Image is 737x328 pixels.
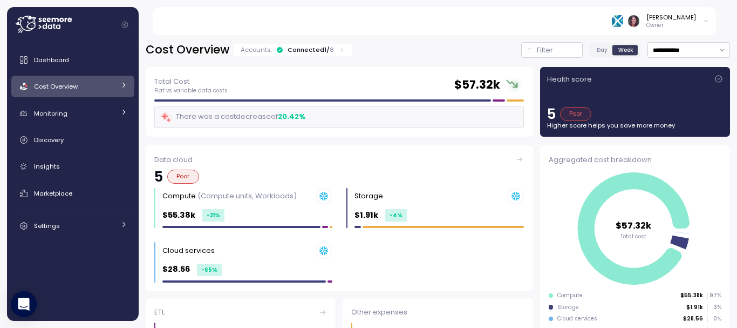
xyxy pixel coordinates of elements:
span: Dashboard [34,56,69,64]
p: (Compute units, Workloads) [197,191,297,201]
div: Data cloud [154,155,524,165]
p: Owner [646,22,696,29]
div: [PERSON_NAME] [646,13,696,22]
h2: $ 57.32k [454,77,500,93]
div: -65 % [197,264,222,276]
div: Compute [557,292,583,299]
p: Health score [547,74,592,85]
p: $55.38k [162,209,195,222]
p: Flat vs variable data costs [154,87,228,95]
div: Cloud services [557,315,597,323]
p: Higher score helps you save more money [547,121,723,130]
p: 8 [330,45,334,54]
div: Connected 1 / [288,45,334,54]
span: Day [597,46,608,54]
p: $1.91k [354,209,378,222]
div: 20.42 % [278,111,305,122]
p: $28.56 [162,263,190,276]
span: Week [618,46,633,54]
tspan: $57.32k [616,219,652,231]
p: $55.38k [680,292,703,299]
p: $28.56 [683,315,703,323]
div: Poor [560,107,592,121]
div: Poor [167,170,199,184]
button: Filter [521,42,583,58]
span: Insights [34,162,60,171]
div: Accounts:Connected1/8 [234,44,352,56]
p: 97 % [708,292,721,299]
tspan: Total cost [620,232,646,239]
a: Cost Overview [11,76,134,97]
img: ACg8ocLDuIZlR5f2kIgtapDwVC7yp445s3OgbrQTIAV7qYj8P05r5pI=s96-c [628,15,639,26]
a: Insights [11,156,134,178]
p: 3 % [708,304,721,311]
div: Cloud services [162,245,215,256]
a: Dashboard [11,49,134,71]
span: Marketplace [34,189,72,198]
a: Settings [11,215,134,237]
p: 5 [154,170,163,184]
img: 68bfcb35cd6837274e8268f7.PNG [612,15,623,26]
a: Marketplace [11,183,134,204]
span: Cost Overview [34,82,78,91]
h2: Cost Overview [146,42,229,58]
p: Accounts: [241,45,272,54]
div: There was a cost decrease of [160,111,305,123]
p: Filter [537,45,553,56]
div: Compute [162,191,297,202]
a: Monitoring [11,103,134,124]
p: 0 % [708,315,721,323]
p: $1.91k [686,304,703,311]
a: Data cloud5PoorCompute (Compute units, Workloads)$55.38k-21%Storage $1.91k-4%Cloud services $28.5... [146,145,533,291]
p: Total Cost [154,76,228,87]
div: Aggregated cost breakdown [549,155,721,165]
div: -21 % [202,209,224,222]
span: Monitoring [34,109,67,118]
div: Other expenses [351,307,524,318]
button: Collapse navigation [118,21,132,29]
p: 5 [547,107,556,121]
span: Settings [34,222,60,230]
div: Storage [557,304,579,311]
div: -4 % [385,209,407,222]
span: Discovery [34,136,64,144]
a: Discovery [11,129,134,151]
div: Open Intercom Messenger [11,291,37,317]
div: ETL [154,307,327,318]
div: Storage [354,191,383,202]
